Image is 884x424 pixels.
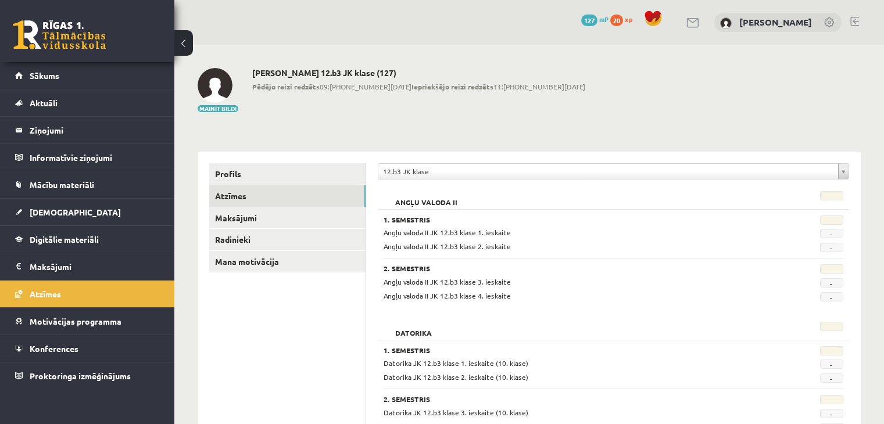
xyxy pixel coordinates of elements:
h2: Angļu valoda II [384,191,469,203]
span: Angļu valoda II JK 12.b3 klase 3. ieskaite [384,277,511,286]
a: Mana motivācija [209,251,366,272]
span: Sākums [30,70,59,81]
legend: Maksājumi [30,253,160,280]
span: - [820,292,843,301]
span: - [820,360,843,369]
span: - [820,278,843,288]
a: [DEMOGRAPHIC_DATA] [15,199,160,225]
span: Digitālie materiāli [30,234,99,245]
span: - [820,243,843,252]
a: Digitālie materiāli [15,226,160,253]
a: Maksājumi [15,253,160,280]
span: Proktoringa izmēģinājums [30,371,131,381]
span: - [820,229,843,238]
span: [DEMOGRAPHIC_DATA] [30,207,121,217]
h2: [PERSON_NAME] 12.b3 JK klase (127) [252,68,585,78]
a: 12.b3 JK klase [378,164,849,179]
a: Radinieki [209,229,366,250]
span: 20 [610,15,623,26]
a: Ziņojumi [15,117,160,143]
a: Aktuāli [15,89,160,116]
span: Datorika JK 12.b3 klase 3. ieskaite (10. klase) [384,408,528,417]
span: 127 [581,15,597,26]
span: Angļu valoda II JK 12.b3 klase 4. ieskaite [384,291,511,300]
legend: Informatīvie ziņojumi [30,144,160,171]
img: Alens Ulpis [720,17,732,29]
span: - [820,409,843,418]
span: Atzīmes [30,289,61,299]
a: Proktoringa izmēģinājums [15,362,160,389]
span: Mācību materiāli [30,179,94,190]
span: Aktuāli [30,98,58,108]
span: Datorika JK 12.b3 klase 2. ieskaite (10. klase) [384,372,528,382]
a: Mācību materiāli [15,171,160,198]
span: - [820,373,843,383]
b: Iepriekšējo reizi redzēts [411,82,493,91]
a: Konferences [15,335,160,362]
span: Datorika JK 12.b3 klase 1. ieskaite (10. klase) [384,358,528,368]
a: Atzīmes [209,185,366,207]
h3: 2. Semestris [384,395,764,403]
a: 127 mP [581,15,609,24]
legend: Ziņojumi [30,117,160,143]
span: mP [599,15,609,24]
span: 12.b3 JK klase [383,164,833,179]
b: Pēdējo reizi redzēts [252,82,320,91]
span: Konferences [30,343,78,354]
h3: 1. Semestris [384,346,764,354]
span: Angļu valoda II JK 12.b3 klase 2. ieskaite [384,242,511,251]
span: 09:[PHONE_NUMBER][DATE] 11:[PHONE_NUMBER][DATE] [252,81,585,92]
span: Motivācijas programma [30,316,121,326]
h3: 1. Semestris [384,215,764,224]
h3: 2. Semestris [384,264,764,272]
a: Atzīmes [15,281,160,307]
a: [PERSON_NAME] [739,16,812,28]
a: Maksājumi [209,207,366,229]
a: 20 xp [610,15,638,24]
a: Profils [209,163,366,185]
span: Angļu valoda II JK 12.b3 klase 1. ieskaite [384,228,511,237]
a: Sākums [15,62,160,89]
button: Mainīt bildi [198,105,238,112]
a: Motivācijas programma [15,308,160,335]
h2: Datorika [384,322,443,333]
a: Informatīvie ziņojumi [15,144,160,171]
img: Alens Ulpis [198,68,232,103]
span: xp [625,15,632,24]
a: Rīgas 1. Tālmācības vidusskola [13,20,106,49]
